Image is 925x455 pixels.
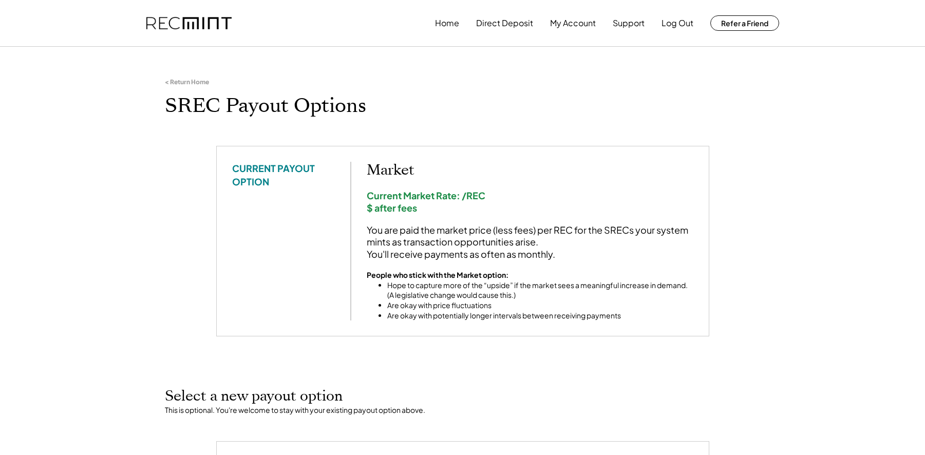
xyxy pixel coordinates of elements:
[613,13,645,33] button: Support
[387,300,693,311] li: Are okay with price fluctuations
[550,13,596,33] button: My Account
[165,388,761,405] h2: Select a new payout option
[367,224,693,260] div: You are paid the market price (less fees) per REC for the SRECs your system mints as transaction ...
[232,162,335,187] div: CURRENT PAYOUT OPTION
[435,13,459,33] button: Home
[387,311,693,321] li: Are okay with potentially longer intervals between receiving payments
[165,78,209,86] div: < Return Home
[710,15,779,31] button: Refer a Friend
[387,280,693,300] li: Hope to capture more of the “upside” if the market sees a meaningful increase in demand. (A legis...
[146,17,232,30] img: recmint-logotype%403x.png
[476,13,533,33] button: Direct Deposit
[367,189,693,214] div: Current Market Rate: /REC $ after fees
[165,405,761,415] div: This is optional. You're welcome to stay with your existing payout option above.
[367,162,693,179] h2: Market
[165,94,761,118] h1: SREC Payout Options
[367,270,508,279] strong: People who stick with the Market option:
[662,13,693,33] button: Log Out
